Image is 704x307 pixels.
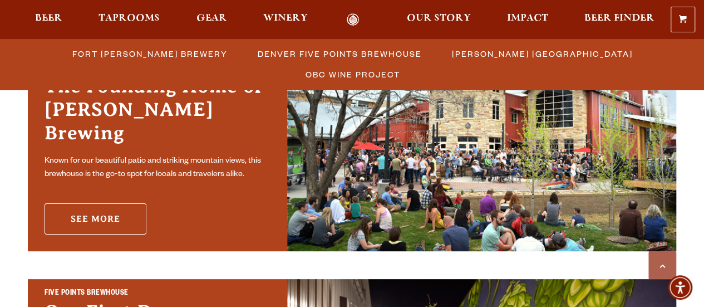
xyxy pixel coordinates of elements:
div: Accessibility Menu [668,275,692,300]
span: Beer Finder [584,14,654,23]
span: Gear [196,14,227,23]
a: Gear [189,13,234,26]
a: Winery [256,13,315,26]
a: Scroll to top [648,251,676,279]
span: OBC Wine Project [306,66,400,82]
a: Impact [500,13,555,26]
span: Beer [35,14,62,23]
span: Impact [507,14,548,23]
span: Winery [263,14,308,23]
a: See More [45,203,146,235]
h3: The Founding Home of [PERSON_NAME] Brewing [45,75,270,150]
span: Denver Five Points Brewhouse [258,46,422,62]
a: Denver Five Points Brewhouse [251,46,427,62]
a: Taprooms [91,13,167,26]
a: Beer [28,13,70,26]
p: Known for our beautiful patio and striking mountain views, this brewhouse is the go-to spot for l... [45,155,270,182]
a: Odell Home [332,13,374,26]
a: [PERSON_NAME] [GEOGRAPHIC_DATA] [445,46,638,62]
span: Taprooms [99,14,160,23]
a: Fort [PERSON_NAME] Brewery [66,46,233,62]
a: Beer Finder [577,13,662,26]
span: Fort [PERSON_NAME] Brewery [72,46,228,62]
a: Our Story [400,13,478,26]
img: Fort Collins Brewery & Taproom' [287,45,676,251]
h2: Five Points Brewhouse [45,288,270,301]
span: Our Story [407,14,471,23]
a: OBC Wine Project [299,66,406,82]
span: [PERSON_NAME] [GEOGRAPHIC_DATA] [452,46,633,62]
